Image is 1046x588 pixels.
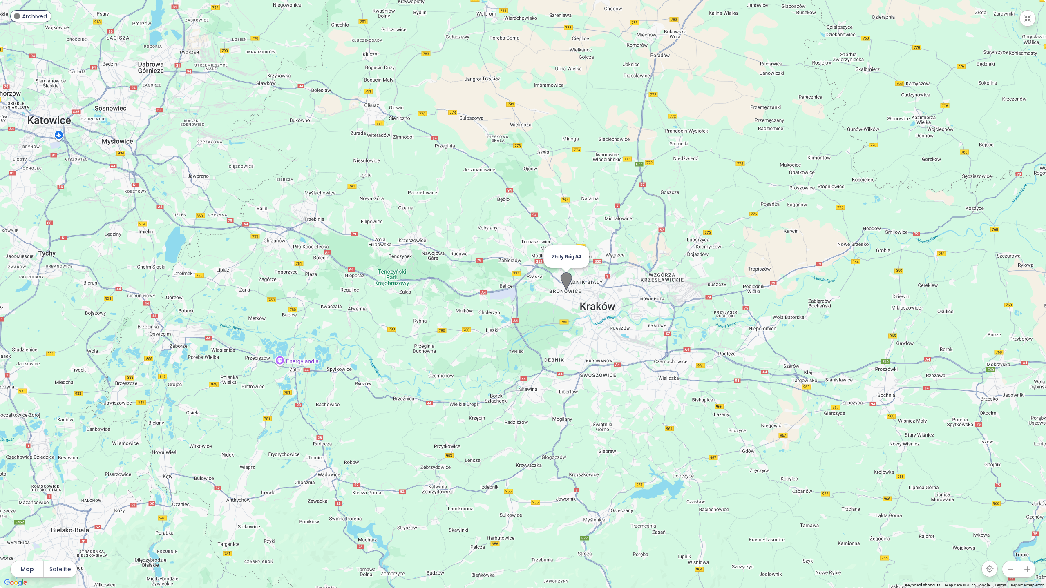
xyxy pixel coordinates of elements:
a: Terms (opens in new tab) [995,583,1006,587]
span: Złoty Róg 54 [552,254,581,260]
img: Google [2,577,29,588]
span: Map [20,565,34,574]
a: Open this area in Google Maps (opens a new window) [2,577,29,588]
span: Archived [22,12,47,21]
a: Report a map error [1011,583,1044,587]
button: Map [11,561,43,577]
span: Satelite [49,565,71,574]
span: Map data ©2025 Google [945,583,990,587]
button: Satelite [44,561,77,577]
button: Keyboard shortcuts [905,582,940,588]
